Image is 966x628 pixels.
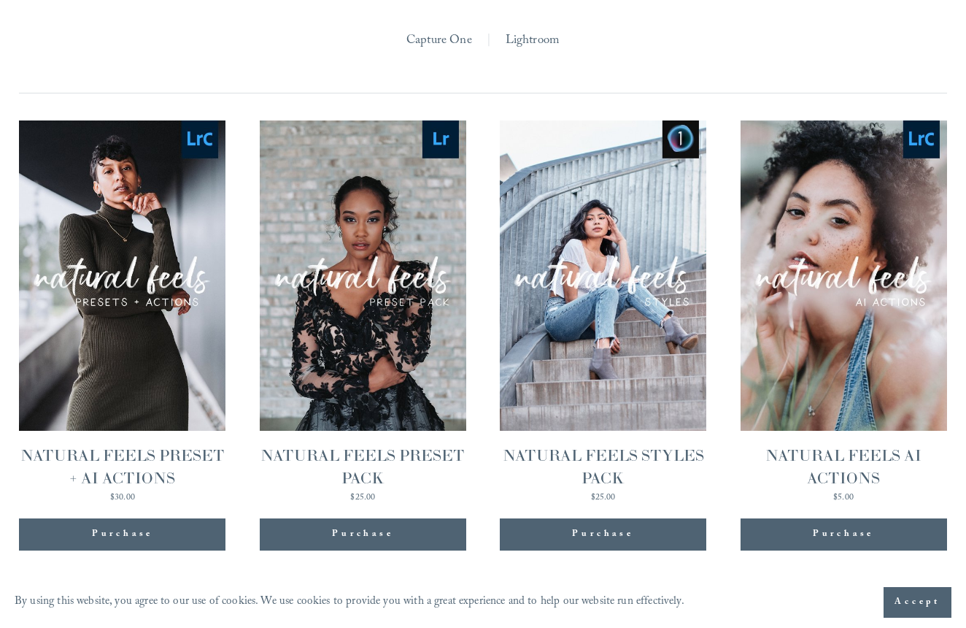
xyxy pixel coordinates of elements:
div: $30.00 [19,494,225,502]
a: NATURAL FEELS PRESET PACK [260,120,466,502]
span: Accept [894,595,940,610]
a: NATURAL FEELS STYLES PACK [500,120,706,502]
div: NATURAL FEELS PRESET + AI ACTIONS [19,445,225,489]
div: Purchase [572,527,633,542]
button: Accept [884,587,951,618]
p: By using this website, you agree to our use of cookies. We use cookies to provide you with a grea... [15,591,684,613]
div: Purchase [19,518,225,551]
div: Purchase [813,527,874,542]
a: NATURAL FEELS PRESET + AI ACTIONS [19,120,225,502]
div: Purchase [332,527,393,542]
div: NATURAL FEELS STYLES PACK [500,445,706,489]
div: $5.00 [741,494,947,502]
div: NATURAL FEELS AI ACTIONS [741,445,947,489]
a: Lightroom [506,29,560,54]
span: | [487,29,491,54]
a: NATURAL FEELS AI ACTIONS [741,120,947,502]
div: Purchase [92,527,153,542]
a: Capture One [406,29,472,54]
div: NATURAL FEELS PRESET PACK [260,445,466,489]
div: Purchase [500,518,706,551]
div: $25.00 [500,494,706,502]
div: $25.00 [260,494,466,502]
div: Purchase [260,518,466,551]
div: Purchase [741,518,947,551]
